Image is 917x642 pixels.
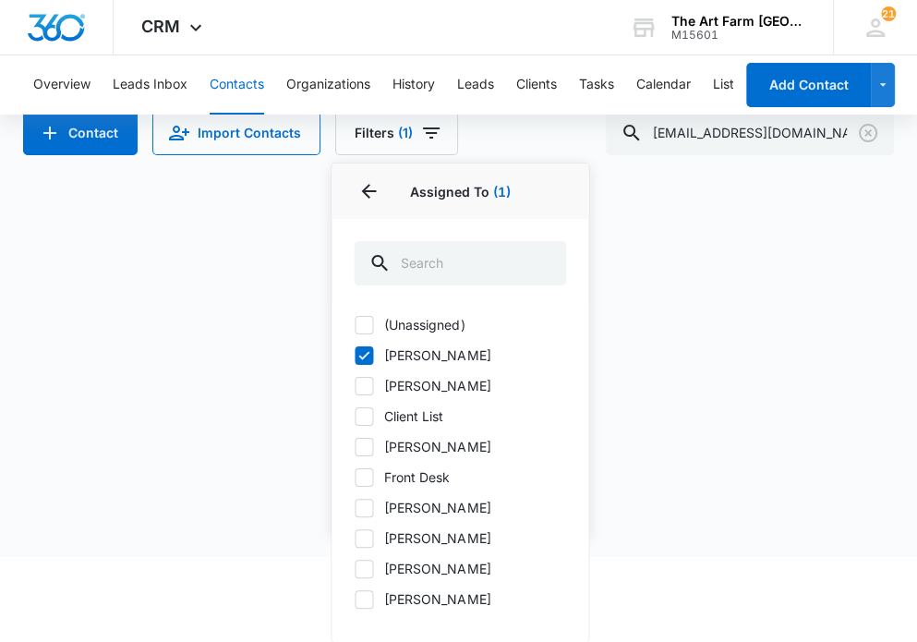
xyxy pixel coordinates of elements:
div: account name [671,14,806,29]
button: Back [354,176,383,206]
label: [PERSON_NAME] [354,559,566,578]
button: Leads Inbox [113,55,187,115]
label: (Unassigned) [354,315,566,334]
button: Leads [457,55,494,115]
span: (1) [493,184,511,200]
label: Front Desk [354,467,566,487]
span: 21 [881,6,896,21]
label: [PERSON_NAME] [354,345,566,365]
button: Overview [33,55,90,115]
label: [PERSON_NAME] [354,376,566,395]
button: Calendar [636,55,691,115]
button: History [392,55,435,115]
p: Assigned To [354,182,566,201]
button: Add Contact [23,111,138,155]
button: Import Contacts [152,111,320,155]
button: Tasks [579,55,614,115]
span: CRM [141,17,180,36]
button: Clients [516,55,557,115]
button: Organizations [286,55,370,115]
button: Filters [335,111,458,155]
div: account id [671,29,806,42]
label: Client List [354,406,566,426]
span: (1) [398,127,413,139]
label: [PERSON_NAME] [354,528,566,548]
button: Clear [853,118,883,148]
label: [PERSON_NAME] [354,589,566,609]
input: Search [354,241,566,285]
input: Search Contacts [606,111,894,155]
div: notifications count [881,6,896,21]
button: Contacts [210,55,264,115]
label: [PERSON_NAME] [354,498,566,517]
label: [PERSON_NAME] [354,437,566,456]
button: Add Contact [746,63,871,107]
button: Lists [713,55,741,115]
